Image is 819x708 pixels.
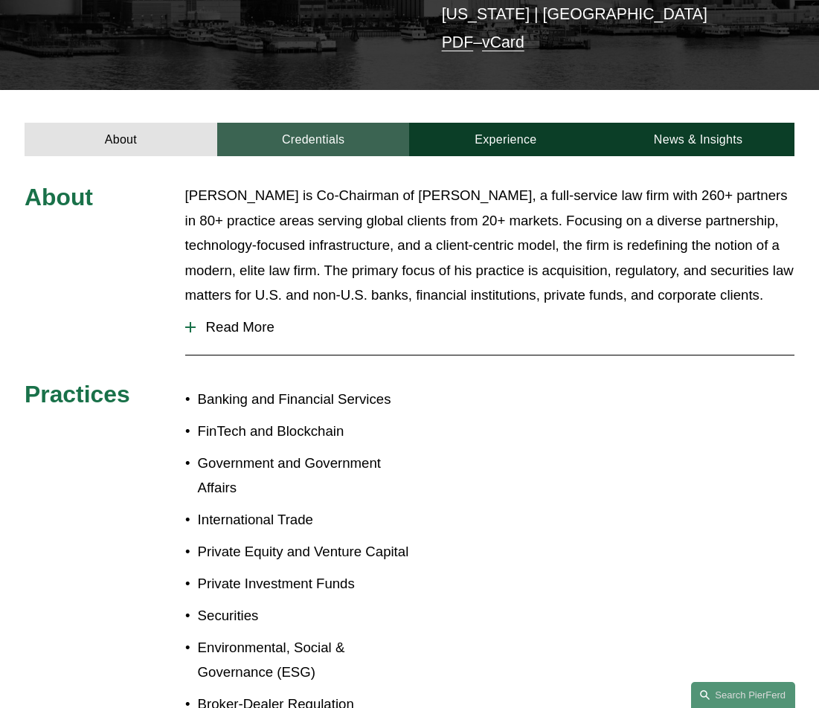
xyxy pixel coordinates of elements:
p: Environmental, Social & Governance (ESG) [198,635,410,685]
p: [PERSON_NAME] is Co-Chairman of [PERSON_NAME], a full-service law firm with 260+ partners in 80+ ... [185,183,794,308]
span: Read More [196,319,794,335]
p: Private Investment Funds [198,571,410,596]
p: Banking and Financial Services [198,387,410,412]
p: Securities [198,603,410,628]
p: Private Equity and Venture Capital [198,539,410,564]
span: Practices [25,381,130,408]
span: About [25,184,93,210]
a: Credentials [217,123,410,156]
p: International Trade [198,507,410,532]
p: FinTech and Blockchain [198,419,410,444]
button: Read More [185,308,794,347]
p: Government and Government Affairs [198,451,410,501]
a: News & Insights [602,123,794,156]
a: Search this site [691,682,795,708]
a: About [25,123,217,156]
a: Experience [409,123,602,156]
a: vCard [482,33,524,51]
a: PDF [442,33,474,51]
